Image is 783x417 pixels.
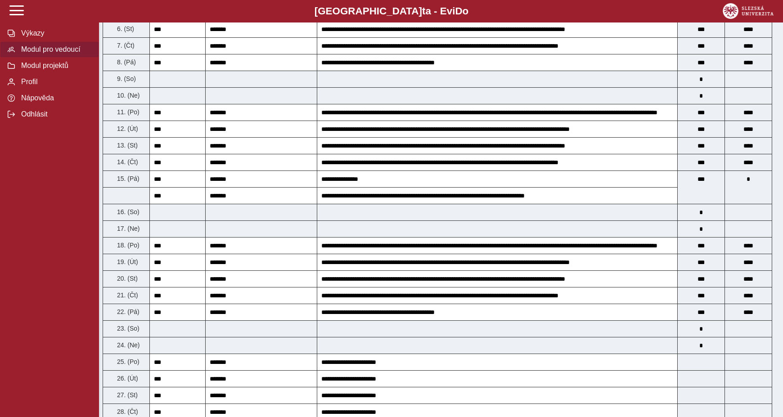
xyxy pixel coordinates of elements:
[115,325,139,332] span: 23. (So)
[422,5,425,17] span: t
[18,110,91,118] span: Odhlásit
[115,408,138,415] span: 28. (Čt)
[27,5,756,17] b: [GEOGRAPHIC_DATA] a - Evi
[18,29,91,37] span: Výkazy
[115,208,139,215] span: 16. (So)
[115,225,140,232] span: 17. (Ne)
[115,42,135,49] span: 7. (Čt)
[115,391,138,399] span: 27. (St)
[115,58,136,66] span: 8. (Pá)
[115,341,140,349] span: 24. (Ne)
[463,5,469,17] span: o
[115,308,139,315] span: 22. (Pá)
[115,242,139,249] span: 18. (Po)
[115,358,139,365] span: 25. (Po)
[115,158,138,166] span: 14. (Čt)
[115,291,138,299] span: 21. (Čt)
[115,258,138,265] span: 19. (Út)
[723,3,774,19] img: logo_web_su.png
[18,78,91,86] span: Profil
[115,75,136,82] span: 9. (So)
[455,5,462,17] span: D
[18,94,91,102] span: Nápověda
[115,142,138,149] span: 13. (St)
[115,25,134,32] span: 6. (St)
[18,62,91,70] span: Modul projektů
[18,45,91,54] span: Modul pro vedoucí
[115,108,139,116] span: 11. (Po)
[115,125,138,132] span: 12. (Út)
[115,175,139,182] span: 15. (Pá)
[115,375,138,382] span: 26. (Út)
[115,92,140,99] span: 10. (Ne)
[115,275,138,282] span: 20. (St)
